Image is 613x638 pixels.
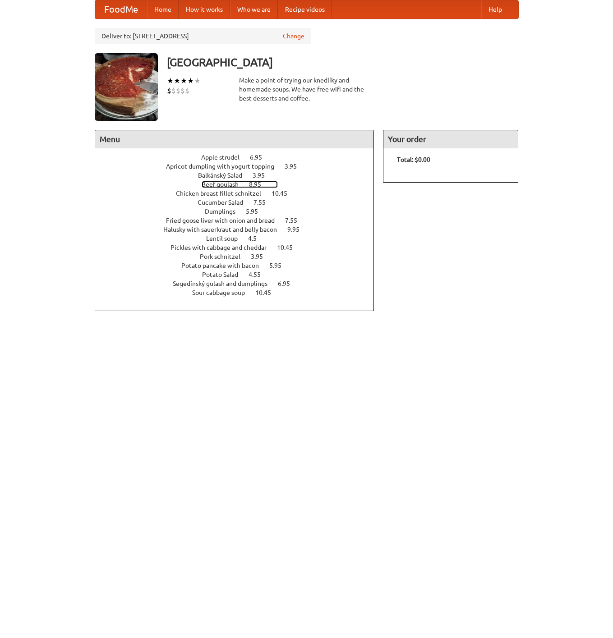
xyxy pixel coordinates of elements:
li: ★ [180,76,187,86]
li: $ [176,86,180,96]
span: Potato Salad [202,271,247,278]
h4: Menu [95,130,374,148]
a: Cucumber Salad 7.55 [198,199,282,206]
li: $ [185,86,189,96]
span: Apple strudel [201,154,249,161]
b: Total: $0.00 [397,156,430,163]
div: Deliver to: [STREET_ADDRESS] [95,28,311,44]
a: Dumplings 5.95 [205,208,275,215]
span: Cucumber Salad [198,199,252,206]
a: Change [283,32,304,41]
span: Halusky with sauerkraut and belly bacon [163,226,286,233]
span: Pork schnitzel [200,253,249,260]
a: Lentil soup 4.5 [206,235,273,242]
a: Potato Salad 4.55 [202,271,277,278]
div: Make a point of trying our knedlíky and homemade soups. We have free wifi and the best desserts a... [239,76,374,103]
a: Balkánský Salad 3.95 [198,172,281,179]
li: ★ [194,76,201,86]
span: 9.95 [287,226,309,233]
li: ★ [174,76,180,86]
span: 10.45 [277,244,302,251]
li: ★ [187,76,194,86]
span: 7.55 [285,217,306,224]
a: Recipe videos [278,0,332,18]
span: Lentil soup [206,235,247,242]
a: Fried goose liver with onion and bread 7.55 [166,217,314,224]
span: Segedínský gulash and dumplings [173,280,277,287]
a: FoodMe [95,0,147,18]
span: 4.55 [249,271,270,278]
span: 7.55 [253,199,275,206]
a: Apricot dumpling with yogurt topping 3.95 [166,163,313,170]
li: $ [180,86,185,96]
a: Chicken breast fillet schnitzel 10.45 [176,190,304,197]
a: Pickles with cabbage and cheddar 10.45 [171,244,309,251]
a: Apple strudel 6.95 [201,154,279,161]
span: Potato pancake with bacon [181,262,268,269]
a: Pork schnitzel 3.95 [200,253,280,260]
a: Help [481,0,509,18]
span: Sour cabbage soup [192,289,254,296]
img: angular.jpg [95,53,158,121]
a: Potato pancake with bacon 5.95 [181,262,298,269]
span: Beef goulash [202,181,248,188]
li: $ [167,86,171,96]
span: 3.95 [251,253,272,260]
a: Home [147,0,179,18]
span: Pickles with cabbage and cheddar [171,244,276,251]
span: 5.95 [269,262,290,269]
span: 4.5 [248,235,266,242]
a: Segedínský gulash and dumplings 6.95 [173,280,307,287]
span: Fried goose liver with onion and bread [166,217,284,224]
span: Apricot dumpling with yogurt topping [166,163,283,170]
span: 8.95 [249,181,270,188]
h4: Your order [383,130,518,148]
span: 5.95 [246,208,267,215]
span: Chicken breast fillet schnitzel [176,190,270,197]
a: Halusky with sauerkraut and belly bacon 9.95 [163,226,316,233]
a: Beef goulash 8.95 [202,181,278,188]
h3: [GEOGRAPHIC_DATA] [167,53,519,71]
span: 10.45 [255,289,280,296]
a: Sour cabbage soup 10.45 [192,289,288,296]
span: 3.95 [285,163,306,170]
li: ★ [167,76,174,86]
a: How it works [179,0,230,18]
li: $ [171,86,176,96]
a: Who we are [230,0,278,18]
span: Balkánský Salad [198,172,251,179]
span: 3.95 [253,172,274,179]
span: 6.95 [278,280,299,287]
span: 6.95 [250,154,271,161]
span: Dumplings [205,208,244,215]
span: 10.45 [272,190,296,197]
